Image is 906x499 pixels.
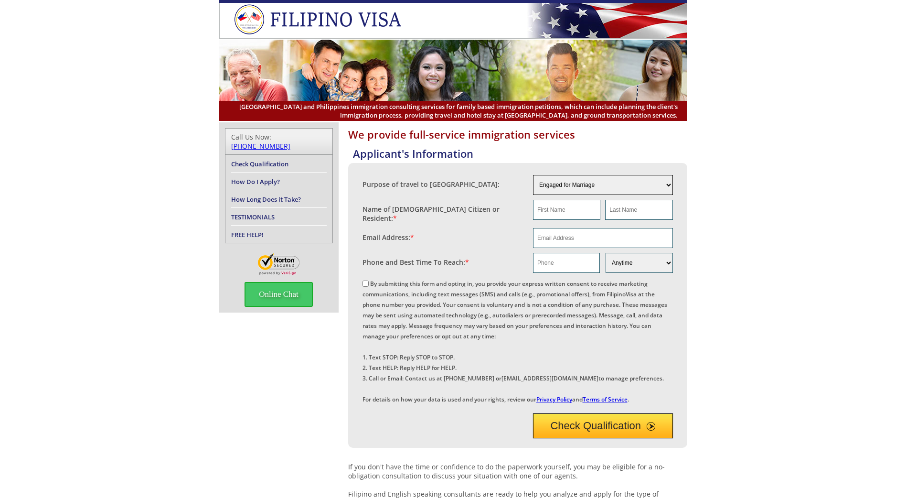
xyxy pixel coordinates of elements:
[353,146,687,161] h4: Applicant's Information
[533,253,600,273] input: Phone
[583,395,628,403] a: Terms of Service
[231,213,275,221] a: TESTIMONIALS
[362,205,524,223] label: Name of [DEMOGRAPHIC_DATA] Citizen or Resident:
[533,413,673,438] button: Check Qualification
[606,253,672,273] select: Phone and Best Reach Time are required.
[536,395,572,403] a: Privacy Policy
[229,102,678,119] span: [GEOGRAPHIC_DATA] and Philippines immigration consulting services for family based immigration pe...
[533,228,673,248] input: Email Address
[231,177,280,186] a: How Do I Apply?
[231,132,327,151] div: Call Us Now:
[231,160,288,168] a: Check Qualification
[231,141,290,151] a: [PHONE_NUMBER]
[231,230,264,239] a: FREE HELP!
[245,282,313,307] span: Online Chat
[362,180,500,189] label: Purpose of travel to [GEOGRAPHIC_DATA]:
[533,200,600,220] input: First Name
[362,258,469,267] label: Phone and Best Time To Reach:
[362,281,369,287] input: By submitting this form and opting in, you provide your express written consent to receive market...
[231,195,301,204] a: How Long Does it Take?
[605,200,672,220] input: Last Name
[348,127,687,141] h1: We provide full-service immigration services
[362,233,414,242] label: Email Address:
[362,280,667,403] label: By submitting this form and opting in, you provide your express written consent to receive market...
